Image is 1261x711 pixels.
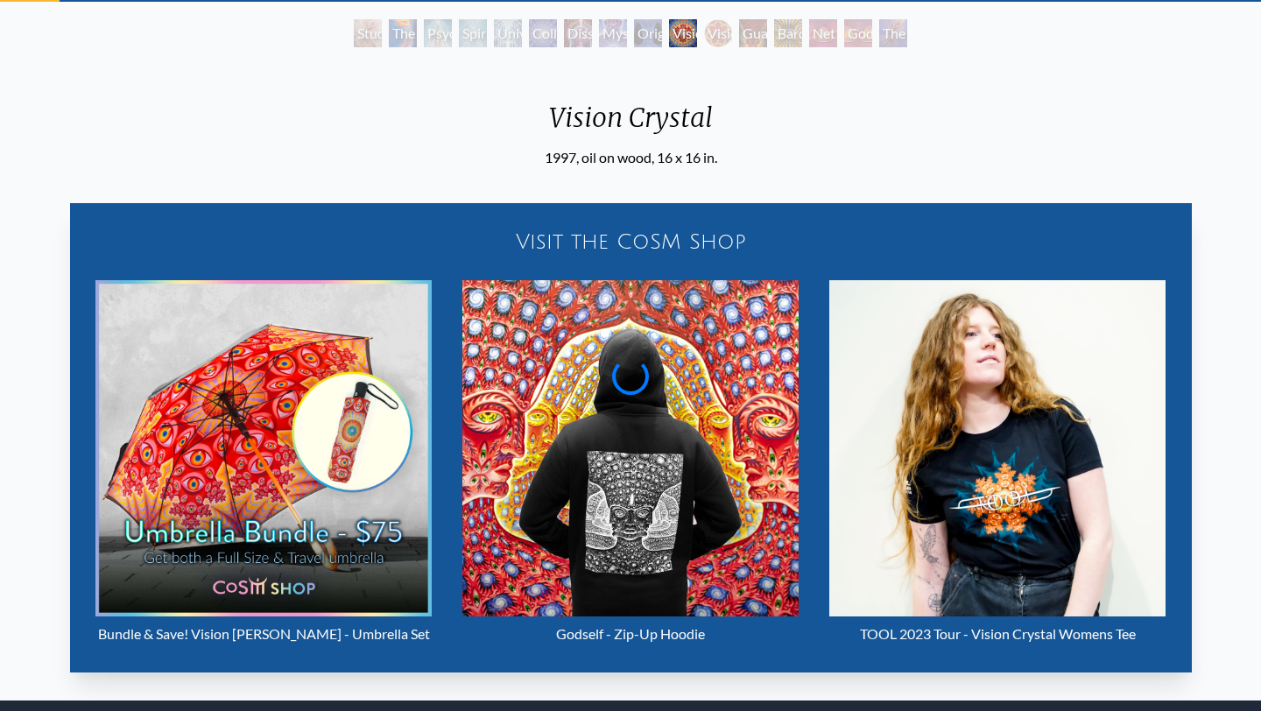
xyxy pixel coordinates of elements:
[354,19,382,47] div: Study for the Great Turn
[825,280,1171,651] a: TOOL 2023 Tour - Vision Crystal Womens Tee
[424,19,452,47] div: Psychic Energy System
[739,19,767,47] div: Guardian of Infinite Vision
[81,214,1181,270] a: Visit the CoSM Shop
[91,280,437,651] a: Bundle & Save! Vision [PERSON_NAME] - Umbrella Set
[462,280,799,616] img: Godself - Zip-Up Hoodie
[774,19,802,47] div: Bardo Being
[879,19,907,47] div: The Great Turn
[599,19,627,47] div: Mystic Eye
[529,19,557,47] div: Collective Vision
[389,19,417,47] div: The Torch
[494,19,522,47] div: Universal Mind Lattice
[669,19,697,47] div: Vision Crystal
[704,19,732,47] div: Vision [PERSON_NAME]
[844,19,872,47] div: Godself
[458,280,804,651] a: Godself - Zip-Up Hoodie
[458,616,804,651] div: Godself - Zip-Up Hoodie
[91,616,437,651] div: Bundle & Save! Vision [PERSON_NAME] - Umbrella Set
[825,616,1171,651] div: TOOL 2023 Tour - Vision Crystal Womens Tee
[829,280,1166,616] img: TOOL 2023 Tour - Vision Crystal Womens Tee
[95,280,432,616] img: Bundle & Save! Vision Crystal Tondo - Umbrella Set
[809,19,837,47] div: Net of Being
[535,102,727,147] div: Vision Crystal
[459,19,487,47] div: Spiritual Energy System
[634,19,662,47] div: Original Face
[564,19,592,47] div: Dissectional Art for Tool's Lateralus CD
[535,147,727,168] div: 1997, oil on wood, 16 x 16 in.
